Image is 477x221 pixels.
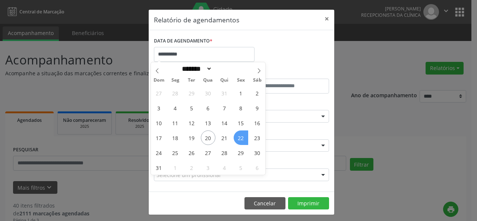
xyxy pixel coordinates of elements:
[152,116,166,130] span: Agosto 10, 2025
[217,130,232,145] span: Agosto 21, 2025
[157,171,221,179] span: Selecione um profissional
[168,130,183,145] span: Agosto 18, 2025
[216,78,233,83] span: Qui
[217,160,232,175] span: Setembro 4, 2025
[288,197,329,210] button: Imprimir
[201,130,215,145] span: Agosto 20, 2025
[243,67,329,79] label: ATÉ
[168,116,183,130] span: Agosto 11, 2025
[244,197,285,210] button: Cancelar
[250,116,265,130] span: Agosto 16, 2025
[168,101,183,115] span: Agosto 4, 2025
[152,86,166,100] span: Julho 27, 2025
[184,160,199,175] span: Setembro 2, 2025
[250,101,265,115] span: Agosto 9, 2025
[184,86,199,100] span: Julho 29, 2025
[201,116,215,130] span: Agosto 13, 2025
[201,101,215,115] span: Agosto 6, 2025
[234,101,248,115] span: Agosto 8, 2025
[168,86,183,100] span: Julho 28, 2025
[152,130,166,145] span: Agosto 17, 2025
[233,78,249,83] span: Sex
[154,35,212,47] label: DATA DE AGENDAMENTO
[217,145,232,160] span: Agosto 28, 2025
[201,145,215,160] span: Agosto 27, 2025
[184,130,199,145] span: Agosto 19, 2025
[154,15,239,25] h5: Relatório de agendamentos
[249,78,265,83] span: Sáb
[152,160,166,175] span: Agosto 31, 2025
[183,78,200,83] span: Ter
[217,86,232,100] span: Julho 31, 2025
[217,101,232,115] span: Agosto 7, 2025
[212,65,237,73] input: Year
[151,78,167,83] span: Dom
[234,145,248,160] span: Agosto 29, 2025
[184,145,199,160] span: Agosto 26, 2025
[250,145,265,160] span: Agosto 30, 2025
[168,160,183,175] span: Setembro 1, 2025
[167,78,183,83] span: Seg
[168,145,183,160] span: Agosto 25, 2025
[152,101,166,115] span: Agosto 3, 2025
[184,101,199,115] span: Agosto 5, 2025
[234,160,248,175] span: Setembro 5, 2025
[250,160,265,175] span: Setembro 6, 2025
[152,145,166,160] span: Agosto 24, 2025
[234,86,248,100] span: Agosto 1, 2025
[201,160,215,175] span: Setembro 3, 2025
[180,65,212,73] select: Month
[250,130,265,145] span: Agosto 23, 2025
[200,78,216,83] span: Qua
[201,86,215,100] span: Julho 30, 2025
[234,116,248,130] span: Agosto 15, 2025
[250,86,265,100] span: Agosto 2, 2025
[217,116,232,130] span: Agosto 14, 2025
[319,10,334,28] button: Close
[184,116,199,130] span: Agosto 12, 2025
[234,130,248,145] span: Agosto 22, 2025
